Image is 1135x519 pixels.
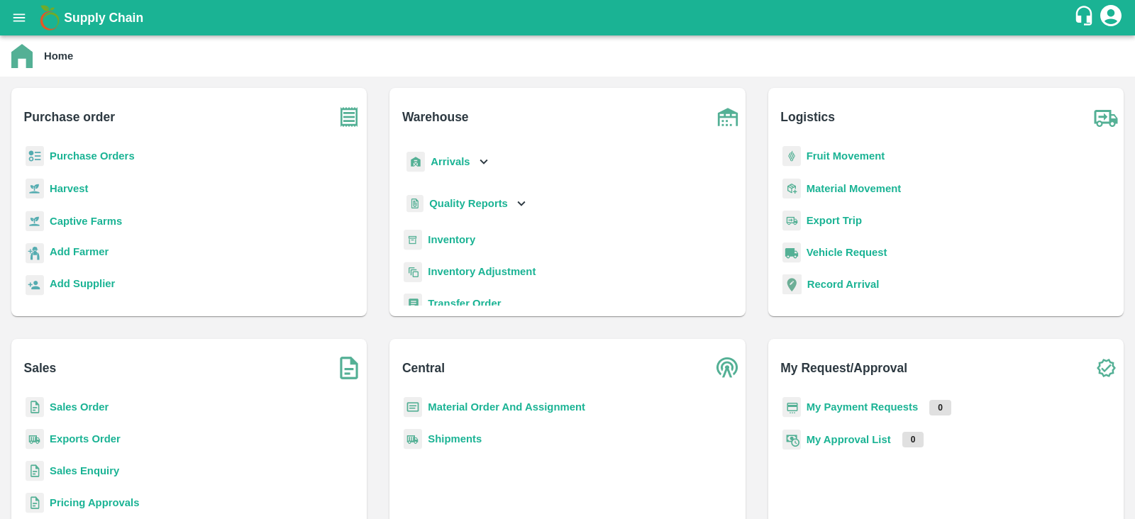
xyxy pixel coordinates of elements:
img: harvest [26,211,44,232]
img: warehouse [710,99,746,135]
img: soSales [331,350,367,386]
p: 0 [902,432,924,447]
img: check [1088,350,1124,386]
a: My Approval List [807,434,891,445]
b: Arrivals [431,156,470,167]
a: Harvest [50,183,88,194]
img: logo [35,4,64,32]
img: qualityReport [406,195,423,213]
img: home [11,44,33,68]
img: recordArrival [782,274,802,294]
img: fruit [782,146,801,167]
b: Warehouse [402,107,469,127]
a: Material Movement [807,183,902,194]
img: delivery [782,211,801,231]
b: Supply Chain [64,11,143,25]
img: vehicle [782,242,801,263]
img: whInventory [404,230,422,250]
a: Transfer Order [428,298,501,309]
img: sales [26,461,44,481]
b: My Request/Approval [780,358,907,378]
a: Fruit Movement [807,150,885,162]
img: supplier [26,275,44,296]
img: reciept [26,146,44,167]
a: Export Trip [807,215,862,226]
img: truck [1088,99,1124,135]
a: My Payment Requests [807,401,919,413]
img: sales [26,397,44,418]
img: purchase [331,99,367,135]
b: Purchase order [24,107,115,127]
img: payment [782,397,801,418]
a: Inventory [428,234,475,245]
img: inventory [404,262,422,282]
img: shipments [404,429,422,450]
b: Sales [24,358,57,378]
a: Supply Chain [64,8,1073,28]
button: open drawer [3,1,35,34]
img: sales [26,493,44,513]
b: Add Farmer [50,246,109,257]
a: Exports Order [50,433,121,445]
img: approval [782,429,801,450]
a: Sales Enquiry [50,465,119,476]
div: Arrivals [404,146,492,178]
img: shipments [26,429,44,450]
a: Material Order And Assignment [428,401,585,413]
div: account of current user [1098,3,1124,33]
a: Captive Farms [50,216,122,227]
a: Purchase Orders [50,150,135,162]
img: harvest [26,178,44,199]
img: whTransfer [404,294,422,314]
p: 0 [929,400,951,415]
b: Central [402,358,445,378]
a: Pricing Approvals [50,497,139,508]
img: farmer [26,243,44,264]
a: Sales Order [50,401,109,413]
div: customer-support [1073,5,1098,30]
a: Vehicle Request [807,247,887,258]
a: Add Supplier [50,276,115,295]
a: Record Arrival [807,279,880,290]
b: Logistics [780,107,835,127]
img: whArrival [406,152,425,172]
b: Add Supplier [50,278,115,289]
b: Home [44,50,73,62]
a: Inventory Adjustment [428,266,536,277]
img: centralMaterial [404,397,422,418]
img: central [710,350,746,386]
div: Quality Reports [404,189,529,218]
b: Quality Reports [429,198,508,209]
a: Add Farmer [50,244,109,263]
img: material [782,178,801,199]
a: Shipments [428,433,482,445]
